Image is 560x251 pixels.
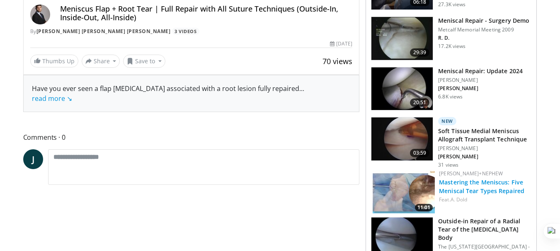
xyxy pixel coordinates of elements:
a: [PERSON_NAME]+Nephew [439,170,503,177]
h3: Outside-in Repair of a Radial Tear of the [MEDICAL_DATA] Body [438,217,531,242]
a: 03:59 New Soft Tissue Medial Meniscus Allograft Transplant Technique [PERSON_NAME] [PERSON_NAME] ... [371,117,531,168]
p: [PERSON_NAME] [438,85,523,92]
img: 44c00b1e-3a75-4e34-bb5c-37c6caafe70b.150x105_q85_crop-smart_upscale.jpg [373,170,435,213]
p: Metcalf Memorial Meeting 2009 [438,26,529,33]
p: 27.3K views [438,1,465,8]
h3: Meniscal Repair: Update 2024 [438,67,523,75]
span: ... [32,84,304,103]
span: Comments 0 [23,132,360,143]
h3: Soft Tissue Medial Meniscus Allograft Transplant Technique [438,127,531,143]
div: By [30,28,353,35]
a: Thumbs Up [30,55,78,67]
button: Save to [123,55,165,68]
a: A. Dold [451,196,468,203]
h3: Meniscal Repair - Surgery Demo [438,17,529,25]
span: 29:39 [410,48,430,57]
img: 2707baef-ed28-494e-b200-3f97aa5b8346.150x105_q85_crop-smart_upscale.jpg [371,117,433,160]
div: Have you ever seen a flap [MEDICAL_DATA] associated with a root lesion fully repaired [32,84,351,103]
h4: Meniscus Flap + Root Tear | Full Repair with All Suture Techniques (Outside-In, Inside-Out, All-I... [60,5,353,22]
span: 11:01 [415,204,433,211]
p: 17.2K views [438,43,465,50]
a: 3 Videos [172,28,199,35]
img: hunt_3.png.150x105_q85_crop-smart_upscale.jpg [371,17,433,60]
a: 11:01 [373,170,435,213]
a: [PERSON_NAME] [PERSON_NAME] [PERSON_NAME] [36,28,171,35]
p: New [438,117,456,125]
div: [DATE] [330,40,352,48]
a: 20:51 Meniscal Repair: Update 2024 [PERSON_NAME] [PERSON_NAME] 6.8K views [371,67,531,111]
button: Share [82,55,120,68]
div: Feat. [439,196,530,203]
p: [PERSON_NAME] [438,77,523,84]
img: Avatar [30,5,50,24]
p: R. D. [438,35,529,41]
span: 70 views [322,56,352,66]
a: Mastering the Meniscus: Five Meniscal Tear Types Repaired [439,178,524,195]
span: 20:51 [410,98,430,107]
a: 29:39 Meniscal Repair - Surgery Demo Metcalf Memorial Meeting 2009 R. D. 17.2K views [371,17,531,60]
img: 106a3a39-ec7f-4e65-a126-9a23cf1eacd5.150x105_q85_crop-smart_upscale.jpg [371,67,433,110]
p: [PERSON_NAME] [438,153,531,160]
a: J [23,149,43,169]
a: read more ↘ [32,94,72,103]
p: 6.8K views [438,93,463,100]
p: 31 views [438,162,458,168]
p: [PERSON_NAME] [438,145,531,152]
span: 03:59 [410,149,430,157]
